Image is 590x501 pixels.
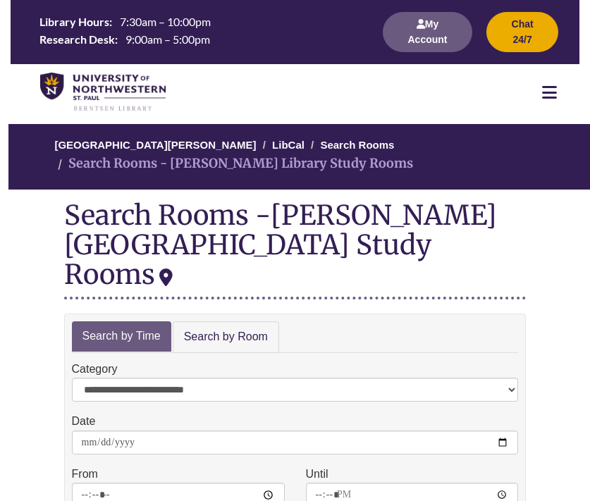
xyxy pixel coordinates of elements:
[64,198,497,291] div: [PERSON_NAME][GEOGRAPHIC_DATA] Study Rooms
[486,33,558,45] a: Chat 24/7
[173,321,279,353] a: Search by Room
[72,465,98,483] label: From
[72,360,118,378] label: Category
[64,124,527,190] nav: Breadcrumb
[72,321,171,352] a: Search by Time
[64,200,527,299] div: Search Rooms -
[40,73,166,112] img: UNWSP Library Logo
[54,139,256,151] a: [GEOGRAPHIC_DATA][PERSON_NAME]
[34,14,366,49] table: Hours Today
[34,31,120,47] th: Research Desk:
[383,33,472,45] a: My Account
[383,12,472,52] button: My Account
[320,139,394,151] a: Search Rooms
[54,154,413,174] li: Search Rooms - [PERSON_NAME] Library Study Rooms
[486,12,558,52] button: Chat 24/7
[272,139,305,151] a: LibCal
[72,412,96,431] label: Date
[120,15,211,28] span: 7:30am – 10:00pm
[306,465,328,483] label: Until
[125,32,210,46] span: 9:00am – 5:00pm
[34,14,114,30] th: Library Hours:
[34,14,366,50] a: Hours Today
